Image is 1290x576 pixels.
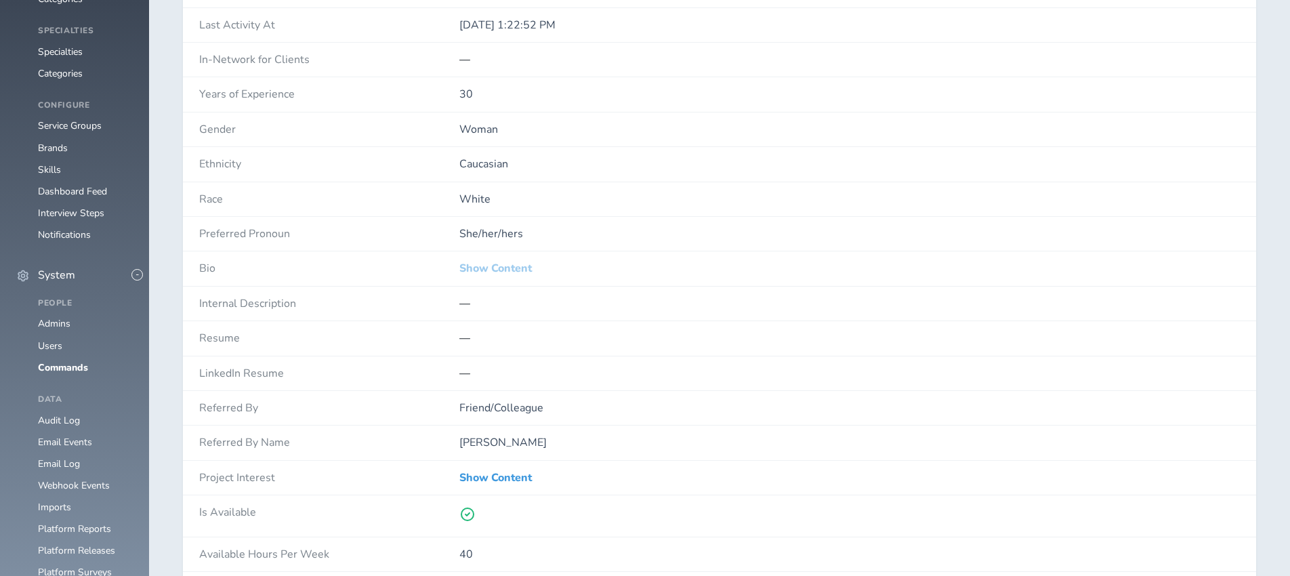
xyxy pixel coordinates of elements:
h4: LinkedIn Resume [199,367,459,379]
h4: Resume [199,332,459,344]
a: Users [38,340,62,352]
a: Interview Steps [38,207,104,220]
a: Email Events [38,436,92,449]
span: — [459,331,470,346]
p: 40 [459,548,1240,560]
p: 30 [459,88,1240,100]
p: Friend/Colleague [459,402,1240,414]
a: Webhook Events [38,479,110,492]
a: Platform Releases [38,544,115,557]
h4: Internal Description [199,297,459,310]
a: Brands [38,142,68,155]
p: [DATE] 1:22:52 PM [459,19,1240,31]
a: Categories [38,67,83,80]
button: - [131,269,143,281]
h4: In-Network for Clients [199,54,459,66]
h4: Referred By [199,402,459,414]
a: Dashboard Feed [38,185,107,198]
span: — [459,366,470,381]
div: — [459,297,1240,310]
a: Service Groups [38,119,102,132]
h4: Available Hours Per Week [199,548,459,560]
h4: Gender [199,123,459,136]
h4: Preferred Pronoun [199,228,459,240]
a: Audit Log [38,414,80,427]
h4: Race [199,193,459,205]
h4: Specialties [38,26,133,36]
h4: Last Activity At [199,19,459,31]
h4: Referred By Name [199,436,459,449]
p: Woman [459,123,1240,136]
h4: People [38,299,133,308]
h4: Configure [38,101,133,110]
h4: Ethnicity [199,158,459,170]
a: Show Content [459,262,532,274]
p: White [459,193,1240,205]
a: Skills [38,163,61,176]
h4: Is Available [199,506,459,518]
a: Email Log [38,457,80,470]
div: — [459,54,1240,66]
h4: Bio [199,262,459,274]
a: Specialties [38,45,83,58]
a: Imports [38,501,71,514]
h4: Project Interest [199,472,459,484]
a: Commands [38,361,88,374]
h4: Data [38,395,133,405]
a: Admins [38,317,70,330]
a: Platform Reports [38,522,111,535]
h4: Years of Experience [199,88,459,100]
a: Notifications [38,228,91,241]
p: She/her/hers [459,228,1240,240]
p: Caucasian [459,158,1240,170]
p: [PERSON_NAME] [459,436,1240,449]
a: Show Content [459,472,532,484]
span: System [38,269,75,281]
